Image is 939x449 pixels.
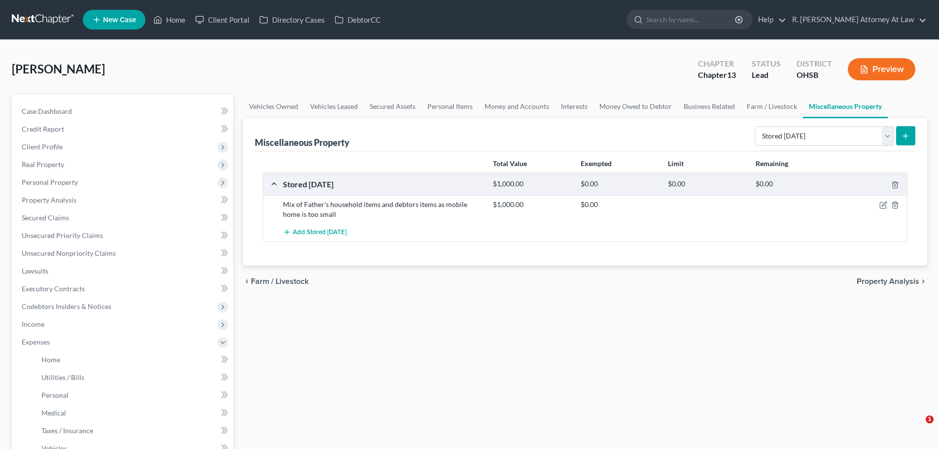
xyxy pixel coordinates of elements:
[293,229,347,237] span: Add Stored [DATE]
[751,179,838,189] div: $0.00
[576,200,663,209] div: $0.00
[22,249,116,257] span: Unsecured Nonpriority Claims
[663,179,750,189] div: $0.00
[488,200,575,209] div: $1,000.00
[797,58,832,69] div: District
[857,277,927,285] button: Property Analysis chevron_right
[22,107,72,115] span: Case Dashboard
[646,10,736,29] input: Search by name...
[479,95,555,118] a: Money and Accounts
[787,11,927,29] a: R. [PERSON_NAME] Attorney At Law
[34,369,233,386] a: Utilities / Bills
[22,320,44,328] span: Income
[41,355,60,364] span: Home
[555,95,593,118] a: Interests
[752,69,781,81] div: Lead
[22,160,64,169] span: Real Property
[22,302,111,311] span: Codebtors Insiders & Notices
[255,137,349,148] div: Miscellaneous Property
[668,159,684,168] strong: Limit
[34,422,233,440] a: Taxes / Insurance
[254,11,330,29] a: Directory Cases
[493,159,527,168] strong: Total Value
[22,213,69,222] span: Secured Claims
[41,409,66,417] span: Medical
[243,277,309,285] button: chevron_left Farm / Livestock
[857,277,919,285] span: Property Analysis
[14,120,233,138] a: Credit Report
[488,179,575,189] div: $1,000.00
[22,267,48,275] span: Lawsuits
[14,227,233,244] a: Unsecured Priority Claims
[727,70,736,79] span: 13
[22,125,64,133] span: Credit Report
[148,11,190,29] a: Home
[364,95,421,118] a: Secured Assets
[283,223,347,242] button: Add Stored [DATE]
[304,95,364,118] a: Vehicles Leased
[698,58,736,69] div: Chapter
[797,69,832,81] div: OHSB
[14,209,233,227] a: Secured Claims
[926,415,934,423] span: 1
[14,103,233,120] a: Case Dashboard
[22,142,63,151] span: Client Profile
[41,391,69,399] span: Personal
[41,373,84,381] span: Utilities / Bills
[14,280,233,298] a: Executory Contracts
[243,277,251,285] i: chevron_left
[848,58,915,80] button: Preview
[22,338,50,346] span: Expenses
[251,277,309,285] span: Farm / Livestock
[22,231,103,240] span: Unsecured Priority Claims
[103,16,136,24] span: New Case
[14,244,233,262] a: Unsecured Nonpriority Claims
[34,386,233,404] a: Personal
[421,95,479,118] a: Personal Items
[243,95,304,118] a: Vehicles Owned
[593,95,678,118] a: Money Owed to Debtor
[752,58,781,69] div: Status
[14,191,233,209] a: Property Analysis
[803,95,888,118] a: Miscellaneous Property
[22,178,78,186] span: Personal Property
[753,11,786,29] a: Help
[34,404,233,422] a: Medical
[14,262,233,280] a: Lawsuits
[330,11,385,29] a: DebtorCC
[741,95,803,118] a: Farm / Livestock
[34,351,233,369] a: Home
[190,11,254,29] a: Client Portal
[12,62,105,76] span: [PERSON_NAME]
[41,426,93,435] span: Taxes / Insurance
[581,159,612,168] strong: Exempted
[905,415,929,439] iframe: Intercom live chat
[756,159,788,168] strong: Remaining
[22,196,76,204] span: Property Analysis
[278,179,488,189] div: Stored [DATE]
[919,277,927,285] i: chevron_right
[576,179,663,189] div: $0.00
[22,284,85,293] span: Executory Contracts
[698,69,736,81] div: Chapter
[278,200,488,219] div: Mix of Father's household items and debtors items as mobile home is too small
[678,95,741,118] a: Business Related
